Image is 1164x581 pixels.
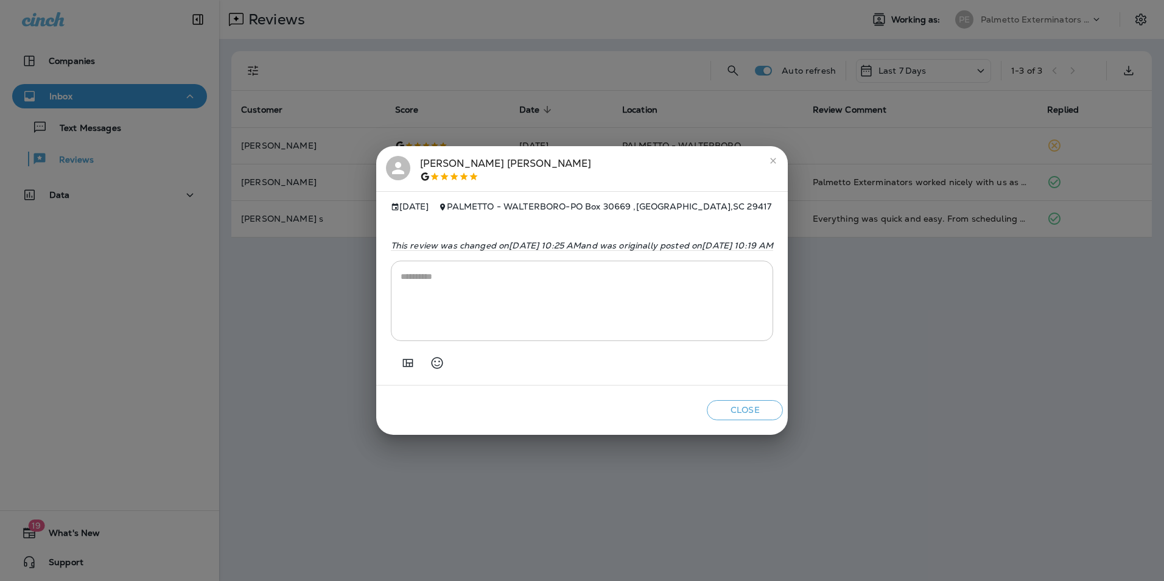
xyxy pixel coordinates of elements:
span: [DATE] [391,202,429,212]
div: [PERSON_NAME] [PERSON_NAME] [420,156,592,181]
span: PALMETTO - WALTERBORO - PO Box 30669 , [GEOGRAPHIC_DATA] , SC 29417 [447,201,771,212]
p: This review was changed on [DATE] 10:25 AM [391,241,774,250]
button: Add in a premade template [396,351,420,375]
button: Close [707,400,783,420]
button: close [763,151,783,171]
span: and was originally posted on [DATE] 10:19 AM [581,240,773,251]
button: Select an emoji [425,351,449,375]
